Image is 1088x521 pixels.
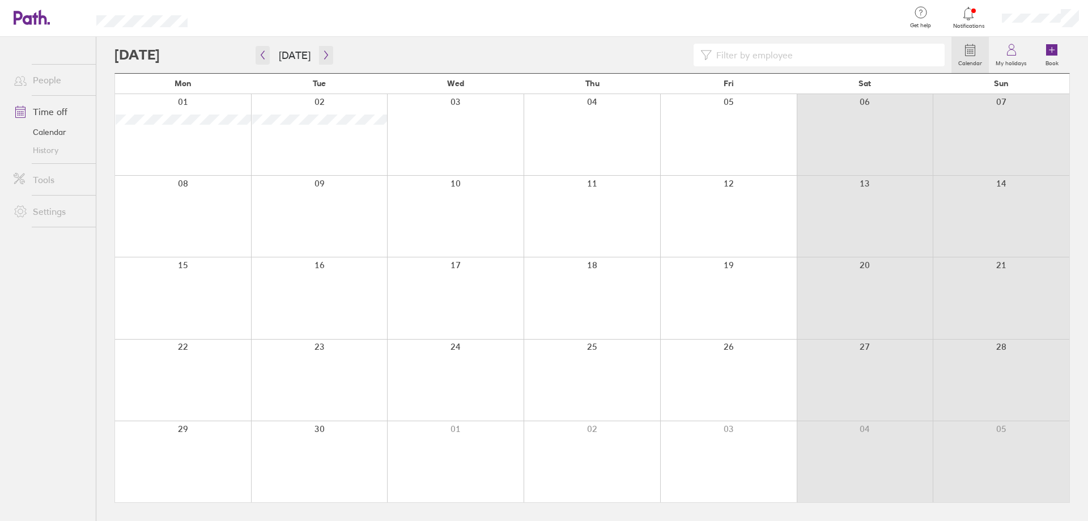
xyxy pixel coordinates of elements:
a: Settings [5,200,96,223]
span: Mon [175,79,192,88]
a: Calendar [951,37,989,73]
label: My holidays [989,57,1034,67]
a: History [5,141,96,159]
label: Calendar [951,57,989,67]
a: Book [1034,37,1070,73]
input: Filter by employee [712,44,938,66]
a: Notifications [950,6,987,29]
span: Wed [447,79,464,88]
span: Get help [902,22,939,29]
a: My holidays [989,37,1034,73]
span: Tue [313,79,326,88]
span: Notifications [950,23,987,29]
a: Time off [5,100,96,123]
span: Thu [585,79,600,88]
span: Fri [724,79,734,88]
label: Book [1039,57,1065,67]
a: Tools [5,168,96,191]
a: Calendar [5,123,96,141]
span: Sat [858,79,871,88]
button: [DATE] [270,46,320,65]
span: Sun [994,79,1009,88]
a: People [5,69,96,91]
